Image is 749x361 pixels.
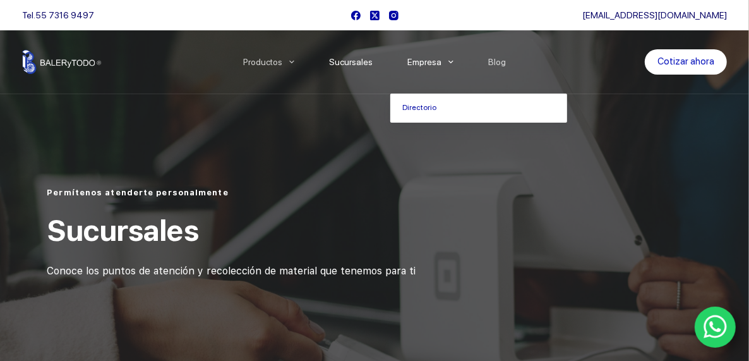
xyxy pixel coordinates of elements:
a: X (Twitter) [370,11,380,20]
a: Directorio [390,94,567,123]
span: Tel. [22,10,94,20]
span: Permítenos atenderte personalmente [47,188,228,197]
a: [EMAIL_ADDRESS][DOMAIN_NAME] [582,10,727,20]
img: Balerytodo [22,50,101,74]
a: WhatsApp [695,307,736,348]
a: 55 7316 9497 [35,10,94,20]
nav: Menu Principal [226,30,524,94]
span: Conoce los puntos de atención y recolección de material que tenemos para ti [47,265,416,277]
a: Instagram [389,11,398,20]
span: Sucursales [47,213,198,248]
a: Cotizar ahora [645,49,727,75]
a: Facebook [351,11,361,20]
